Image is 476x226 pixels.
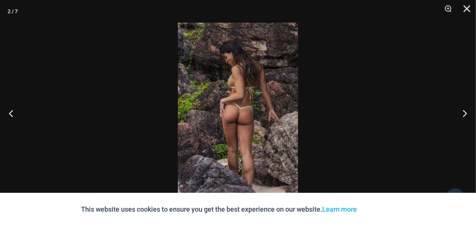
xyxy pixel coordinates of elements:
[81,204,357,215] p: This website uses cookies to ensure you get the best experience on our website.
[448,94,476,132] button: Next
[363,200,395,218] button: Accept
[178,23,298,203] img: That Summer Heat Wave 3063 Tri Top 4303 Micro Bottom 04
[8,6,18,17] div: 2 / 7
[323,205,357,213] a: Learn more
